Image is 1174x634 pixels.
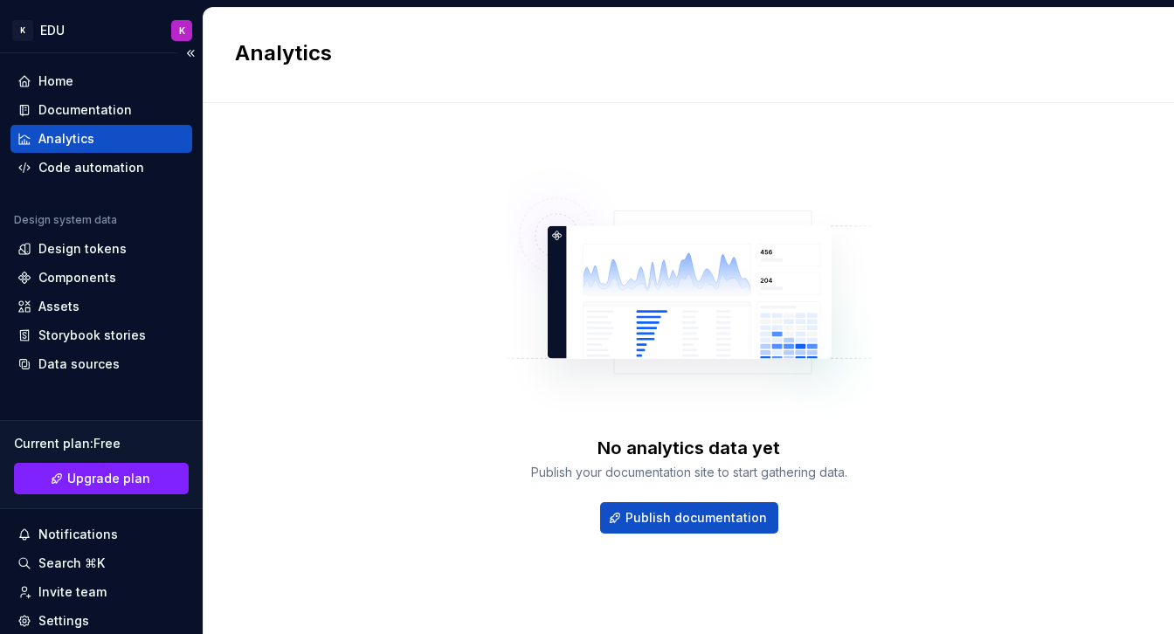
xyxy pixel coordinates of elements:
a: Design tokens [10,235,192,263]
div: Components [38,269,116,286]
a: Components [10,264,192,292]
button: Notifications [10,520,192,548]
a: Analytics [10,125,192,153]
div: Code automation [38,159,144,176]
h2: Analytics [235,39,1122,67]
div: EDU [40,22,65,39]
span: Publish documentation [625,509,767,527]
div: Storybook stories [38,327,146,344]
div: Documentation [38,101,132,119]
a: Assets [10,293,192,320]
button: Publish documentation [600,502,778,534]
div: Notifications [38,526,118,543]
div: Settings [38,612,89,630]
div: Analytics [38,130,94,148]
div: Current plan : Free [14,435,189,452]
button: KEDUK [3,11,199,49]
button: Upgrade plan [14,463,189,494]
a: Storybook stories [10,321,192,349]
div: Design tokens [38,240,127,258]
span: Upgrade plan [67,470,150,487]
button: Search ⌘K [10,549,192,577]
div: Home [38,72,73,90]
a: Data sources [10,350,192,378]
div: Assets [38,298,79,315]
div: K [179,24,185,38]
div: K [12,20,33,41]
a: Code automation [10,154,192,182]
div: Publish your documentation site to start gathering data. [531,464,847,481]
a: Home [10,67,192,95]
a: Documentation [10,96,192,124]
div: Invite team [38,583,107,601]
button: Collapse sidebar [178,41,203,65]
div: Design system data [14,213,117,227]
div: Search ⌘K [38,555,105,572]
div: Data sources [38,355,120,373]
div: No analytics data yet [597,436,780,460]
a: Invite team [10,578,192,606]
